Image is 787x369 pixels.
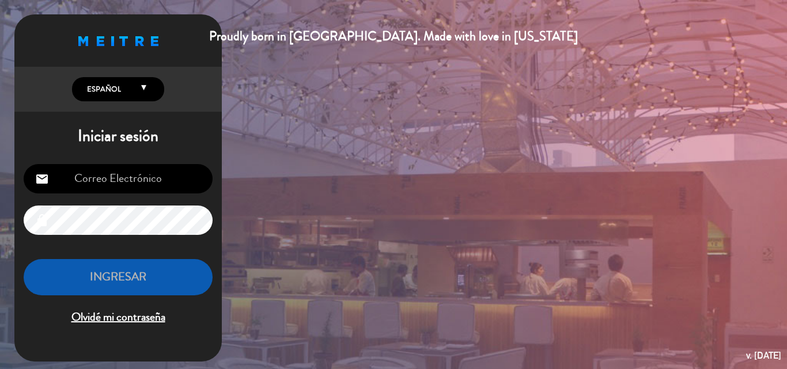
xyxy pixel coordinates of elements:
[35,172,49,186] i: email
[14,127,222,146] h1: Iniciar sesión
[24,259,213,295] button: INGRESAR
[24,308,213,327] span: Olvidé mi contraseña
[84,83,121,95] span: Español
[35,214,49,227] i: lock
[746,348,781,363] div: v. [DATE]
[24,164,213,193] input: Correo Electrónico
